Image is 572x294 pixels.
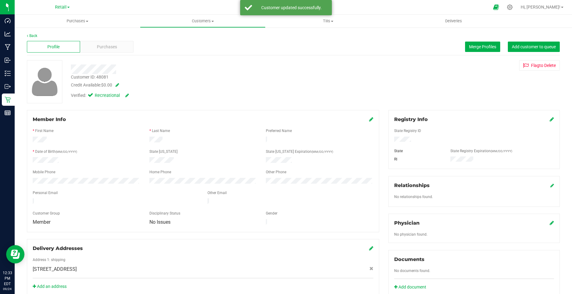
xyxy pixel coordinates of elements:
a: Add document [394,284,429,290]
span: Add customer to queue [512,44,556,49]
label: Address 1: shipping [33,257,65,263]
label: Home Phone [149,169,171,175]
label: No relationships found. [394,194,433,200]
span: (MM/DD/YYYY) [56,150,77,153]
label: First Name [35,128,53,134]
label: Last Name [152,128,170,134]
label: State Registry ID [394,128,421,134]
button: Add customer to queue [508,42,560,52]
label: Other Phone [266,169,286,175]
span: Customers [140,18,265,24]
span: Deliveries [437,18,470,24]
span: $0.00 [101,83,112,87]
label: State [US_STATE] [149,149,178,154]
div: Customer updated successfully. [255,5,327,11]
span: Recreational [95,92,119,99]
div: Credit Available: [71,82,333,88]
a: Customers [140,15,265,28]
span: Delivery Addresses [33,245,83,251]
span: Hi, [PERSON_NAME]! [521,5,560,9]
label: Mobile Phone [33,169,55,175]
inline-svg: Inventory [5,70,11,76]
label: Preferred Name [266,128,292,134]
a: Tills [266,15,391,28]
span: Relationships [394,182,430,188]
label: Disciplinary Status [149,211,180,216]
iframe: Resource center [6,245,24,263]
inline-svg: Reports [5,110,11,116]
span: Open Ecommerce Menu [489,1,503,13]
span: (MM/DD/YYYY) [491,149,512,153]
span: Registry Info [394,116,428,122]
span: No documents found. [394,269,430,273]
span: (MM/DD/YYYY) [312,150,333,153]
img: user-icon.png [29,66,61,97]
span: Purchases [15,18,140,24]
inline-svg: Manufacturing [5,44,11,50]
span: No Issues [149,219,170,225]
span: Merge Profiles [469,44,496,49]
div: RI [390,156,446,162]
label: State [US_STATE] Expiration [266,149,333,154]
span: Documents [394,256,424,262]
a: Add an address [33,284,67,289]
label: State Registry Expiration [450,148,512,154]
span: Profile [47,44,60,50]
span: No physician found. [394,232,427,237]
span: Tills [266,18,391,24]
label: Personal Email [33,190,58,196]
button: Merge Profiles [465,42,500,52]
inline-svg: Outbound [5,83,11,90]
span: Member [33,219,50,225]
inline-svg: Dashboard [5,18,11,24]
a: Deliveries [391,15,516,28]
div: State [390,148,446,154]
p: 09/24 [3,287,12,291]
div: Customer ID: 48081 [71,74,108,80]
inline-svg: Retail [5,97,11,103]
label: Customer Group [33,211,60,216]
label: Other Email [207,190,227,196]
span: Retail [55,5,67,10]
div: Manage settings [506,4,514,10]
div: Verified: [71,92,129,99]
a: Purchases [15,15,140,28]
inline-svg: Analytics [5,31,11,37]
label: Gender [266,211,277,216]
a: Back [27,34,37,38]
inline-svg: Inbound [5,57,11,63]
p: 12:33 PM EDT [3,270,12,287]
span: Physician [394,220,420,226]
button: Flagto Delete [519,60,560,71]
label: Date of Birth [35,149,77,154]
span: [STREET_ADDRESS] [33,266,77,273]
span: Purchases [97,44,117,50]
span: Member Info [33,116,66,122]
